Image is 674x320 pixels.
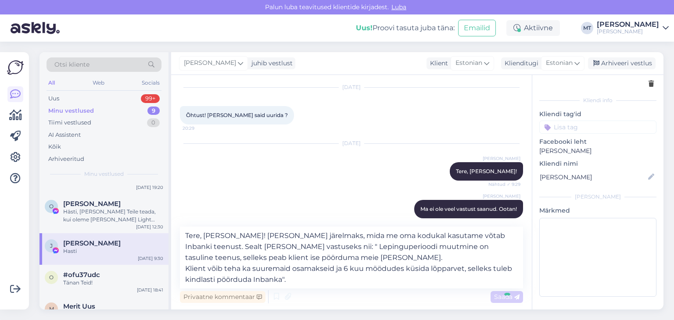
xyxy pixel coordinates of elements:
div: 0 [147,118,160,127]
span: M [49,306,54,312]
div: [PERSON_NAME] [597,28,659,35]
div: Klient [427,59,448,68]
span: Ma ei ole veel vastust saanud. Ootan! [420,206,517,212]
div: [DATE] [180,83,523,91]
div: [DATE] 9:30 [138,255,163,262]
input: Lisa tag [539,121,656,134]
p: Märkmed [539,206,656,215]
div: Socials [140,77,161,89]
div: Proovi tasuta juba täna: [356,23,455,33]
span: o [49,274,54,281]
span: [PERSON_NAME] [483,155,520,162]
p: [PERSON_NAME] [539,146,656,156]
div: 99+ [141,94,160,103]
div: AI Assistent [48,131,81,139]
div: All [47,77,57,89]
span: Minu vestlused [84,170,124,178]
div: [PERSON_NAME] [539,193,656,201]
span: Jane Kodar [63,239,121,247]
span: 20:29 [183,125,215,132]
div: Arhiveeritud [48,155,84,164]
span: Estonian [546,58,573,68]
div: Web [91,77,106,89]
div: 9 [147,107,160,115]
div: Hasti [63,247,163,255]
span: Õhtust! [PERSON_NAME] said uurida ? [186,112,288,118]
div: Klienditugi [501,59,538,68]
div: [DATE] 19:20 [136,184,163,191]
div: Kõik [48,142,61,151]
a: [PERSON_NAME][PERSON_NAME] [597,21,669,35]
div: Tiimi vestlused [48,118,91,127]
span: Otsi kliente [54,60,90,69]
div: Tänan Teid! [63,279,163,287]
div: [DATE] 12:30 [136,224,163,230]
div: juhib vestlust [248,59,293,68]
p: Kliendi nimi [539,159,656,168]
div: Hästi, [PERSON_NAME] Teile teada, kui oleme [PERSON_NAME] Light [PERSON_NAME] [PERSON_NAME] pannu... [63,208,163,224]
div: Arhiveeri vestlus [588,57,656,69]
div: Aktiivne [506,20,560,36]
span: [PERSON_NAME] [483,193,520,199]
span: Estonian [455,58,482,68]
p: Facebooki leht [539,137,656,146]
input: Lisa nimi [540,172,646,182]
div: Kliendi info [539,96,656,104]
div: [DATE] [180,139,523,147]
span: Luba [389,3,409,11]
span: Olga Lepaeva [63,200,121,208]
span: #ofu37udc [63,271,100,279]
div: [DATE] 18:41 [137,287,163,293]
div: MT [581,22,593,34]
div: [PERSON_NAME] [597,21,659,28]
b: Uus! [356,24,373,32]
div: Uus [48,94,59,103]
div: Minu vestlused [48,107,94,115]
span: Tere, [PERSON_NAME]! [456,168,517,174]
span: Nähtud ✓ 9:29 [488,181,520,188]
span: O [49,203,54,210]
span: Merit Uus [63,302,95,310]
p: Kliendi tag'id [539,110,656,119]
button: Emailid [458,20,496,36]
span: [PERSON_NAME] [184,58,236,68]
img: Askly Logo [7,59,24,76]
span: J [50,242,53,249]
